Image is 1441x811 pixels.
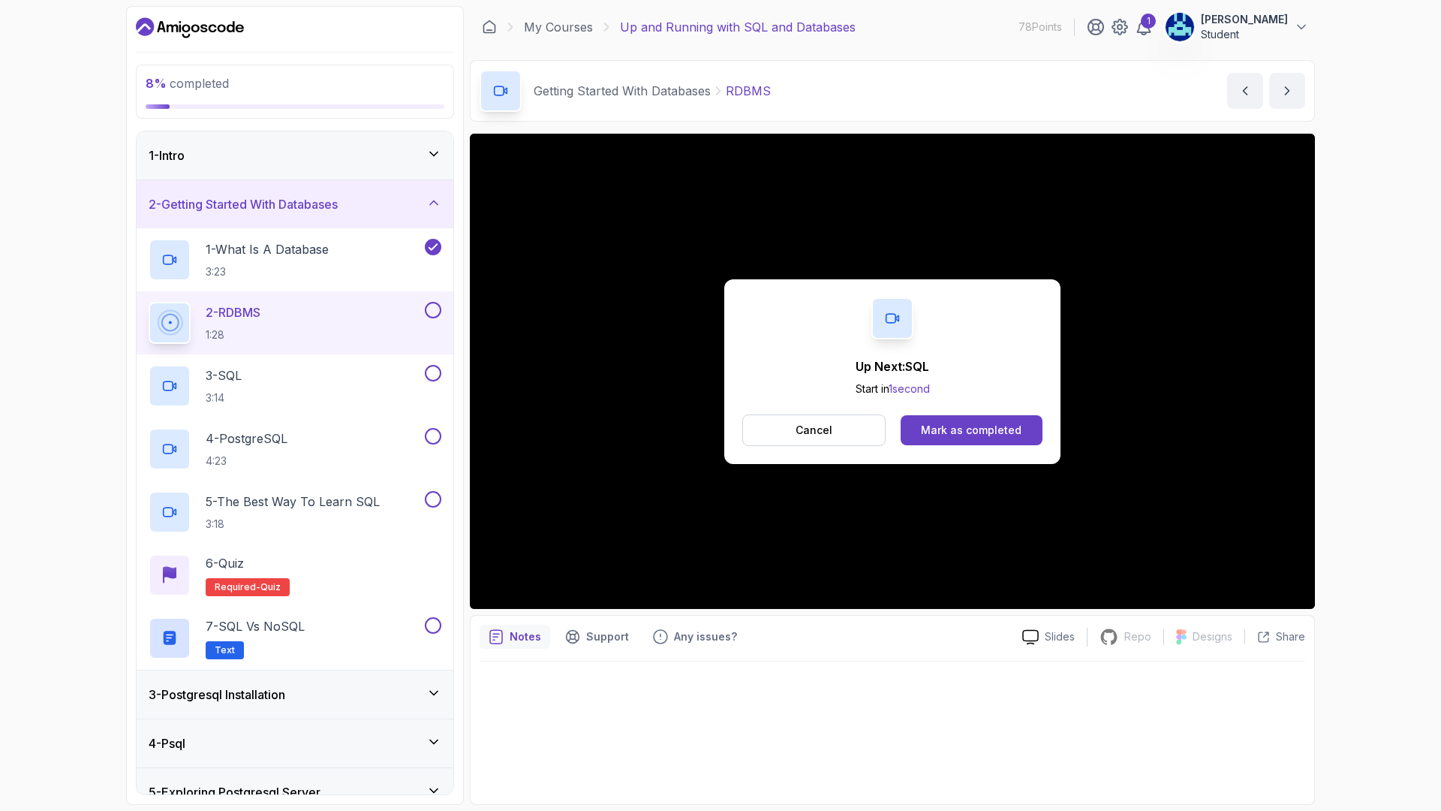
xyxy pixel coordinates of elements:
[1201,12,1288,27] p: [PERSON_NAME]
[1165,12,1309,42] button: user profile image[PERSON_NAME]Student
[260,581,281,593] span: quiz
[149,365,441,407] button: 3-SQL3:14
[206,366,242,384] p: 3 - SQL
[901,415,1042,445] button: Mark as completed
[206,493,380,511] p: 5 - The Best Way To Learn SQL
[206,617,305,635] p: 7 - SQL vs NoSQL
[137,671,453,719] button: 3-Postgresql Installation
[137,719,453,767] button: 4-Psql
[149,734,185,752] h3: 4 - Psql
[146,76,167,91] span: 8 %
[889,382,930,395] span: 1 second
[480,625,550,649] button: notes button
[921,423,1021,438] div: Mark as completed
[206,303,260,321] p: 2 - RDBMS
[856,357,930,375] p: Up Next: SQL
[742,415,886,446] button: Cancel
[215,644,235,656] span: Text
[1010,629,1087,645] a: Slides
[149,617,441,659] button: 7-SQL vs NoSQLText
[206,327,260,342] p: 1:28
[137,131,453,179] button: 1-Intro
[149,428,441,470] button: 4-PostgreSQL4:23
[149,302,441,344] button: 2-RDBMS1:28
[1018,20,1062,35] p: 78 Points
[534,82,711,100] p: Getting Started With Databases
[586,629,629,644] p: Support
[1201,27,1288,42] p: Student
[1193,629,1232,644] p: Designs
[620,18,856,36] p: Up and Running with SQL and Databases
[1244,629,1305,644] button: Share
[149,491,441,533] button: 5-The Best Way To Learn SQL3:18
[149,554,441,596] button: 6-QuizRequired-quiz
[524,18,593,36] a: My Courses
[146,76,229,91] span: completed
[726,82,771,100] p: RDBMS
[1166,13,1194,41] img: user profile image
[149,239,441,281] button: 1-What Is A Database3:23
[215,581,260,593] span: Required-
[136,16,244,40] a: Dashboard
[206,554,244,572] p: 6 - Quiz
[149,195,338,213] h3: 2 - Getting Started With Databases
[1124,629,1151,644] p: Repo
[856,381,930,396] p: Start in
[510,629,541,644] p: Notes
[206,390,242,405] p: 3:14
[149,146,185,164] h3: 1 - Intro
[674,629,737,644] p: Any issues?
[137,180,453,228] button: 2-Getting Started With Databases
[206,240,329,258] p: 1 - What Is A Database
[1135,18,1153,36] a: 1
[206,264,329,279] p: 3:23
[470,134,1315,609] iframe: 2 - RDBMS
[644,625,746,649] button: Feedback button
[206,517,380,532] p: 3:18
[1276,629,1305,644] p: Share
[206,430,287,448] p: 4 - PostgreSQL
[1269,73,1305,109] button: next content
[556,625,638,649] button: Support button
[1141,14,1156,29] div: 1
[149,783,320,801] h3: 5 - Exploring Postgresql Server
[796,423,832,438] p: Cancel
[206,454,287,469] p: 4:23
[482,20,497,35] a: Dashboard
[1045,629,1075,644] p: Slides
[149,686,285,704] h3: 3 - Postgresql Installation
[1227,73,1263,109] button: previous content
